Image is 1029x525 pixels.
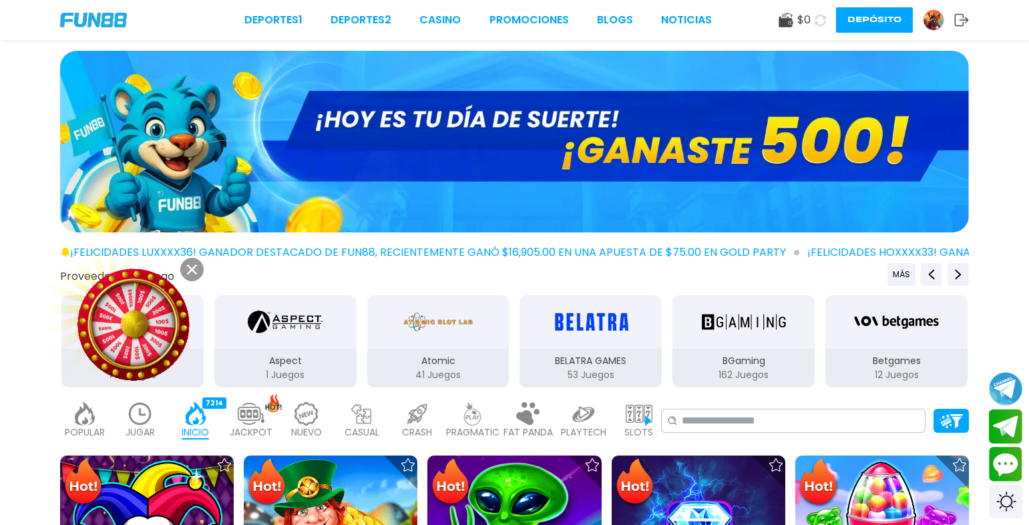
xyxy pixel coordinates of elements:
button: Join telegram [989,409,1022,444]
img: BELATRA GAMES [549,303,633,341]
a: CASINO [419,12,461,28]
button: Next providers [948,263,969,286]
img: Aspect [248,303,323,341]
button: Atomic [362,294,515,389]
p: Aspect [214,354,357,368]
img: hot [265,394,282,412]
p: 70 Juegos [61,368,204,382]
img: fat_panda_light.webp [515,402,542,425]
button: Previous providers [921,263,942,286]
p: JUGAR [126,425,155,440]
p: 12 Juegos [825,368,968,382]
p: INICIO [182,425,209,440]
img: Atomic [401,303,475,341]
p: 3Oaks [61,354,204,368]
button: BGaming [667,294,820,389]
p: 41 Juegos [367,368,509,382]
button: Previous providers [887,263,915,286]
img: crash_light.webp [404,402,431,425]
button: Join telegram channel [989,371,1022,406]
a: Avatar [923,9,954,31]
p: PRAGMATIC [446,425,499,440]
a: Deportes2 [331,12,391,28]
img: casual_light.webp [349,402,375,425]
button: Aspect [209,294,362,389]
div: Switch theme [989,485,1022,518]
p: POPULAR [65,425,105,440]
a: Promociones [489,12,569,28]
img: Hot [61,457,105,509]
button: 3Oaks [56,294,209,389]
p: Betgames [825,354,968,368]
p: JACKPOT [230,425,272,440]
img: Avatar [923,10,944,30]
img: Company Logo [60,13,127,27]
p: 162 Juegos [672,368,815,382]
p: BGaming [672,354,815,368]
a: BLOGS [597,12,633,28]
img: playtech_light.webp [570,402,597,425]
span: ¡FELICIDADES luxxxx36! GANADOR DESTACADO DE FUN88, RECIENTEMENTE GANÓ $16,905.00 EN UNA APUESTA D... [70,244,799,260]
img: Betgames [854,303,938,341]
p: 53 Juegos [520,368,662,382]
img: recent_light.webp [127,402,154,425]
button: Proveedores de juego [60,269,174,283]
p: 1 Juegos [214,368,357,382]
img: Hot [797,457,840,509]
img: BGaming [702,303,786,341]
p: PLAYTECH [561,425,606,440]
img: Hot [429,457,472,509]
img: GANASTE 500 [60,51,969,232]
img: Image Link [67,258,199,390]
img: pragmatic_light.webp [459,402,486,425]
a: NOTICIAS [661,12,712,28]
button: Contact customer service [989,447,1022,482]
img: new_light.webp [293,402,320,425]
p: Atomic [367,354,509,368]
img: popular_light.webp [71,402,98,425]
p: FAT PANDA [503,425,553,440]
div: 7214 [202,397,226,409]
img: Platform Filter [940,414,963,428]
p: CASUAL [345,425,379,440]
img: Hot [613,457,656,509]
span: $ 0 [797,12,811,28]
a: Deportes1 [244,12,302,28]
button: Betgames [820,294,973,389]
p: CRASH [402,425,432,440]
img: Hot [245,457,288,509]
p: SLOTS [624,425,653,440]
button: BELATRA GAMES [514,294,667,389]
p: BELATRA GAMES [520,354,662,368]
button: Depósito [836,7,913,33]
img: slots_light.webp [626,402,652,425]
img: jackpot_light.webp [238,402,264,425]
img: home_active.webp [182,402,209,425]
p: NUEVO [291,425,322,440]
